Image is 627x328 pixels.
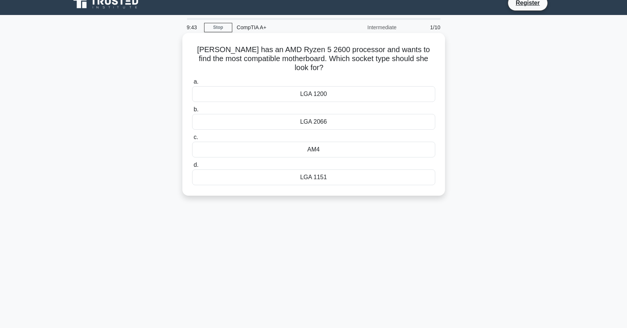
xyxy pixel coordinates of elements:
div: CompTIA A+ [232,20,335,35]
div: 9:43 [182,20,204,35]
span: c. [194,134,198,140]
div: 1/10 [401,20,445,35]
span: b. [194,106,198,112]
div: LGA 2066 [192,114,435,130]
a: Stop [204,23,232,32]
div: AM4 [192,142,435,157]
span: a. [194,78,198,85]
span: d. [194,162,198,168]
div: Intermediate [335,20,401,35]
h5: [PERSON_NAME] has an AMD Ryzen 5 2600 processor and wants to find the most compatible motherboard... [191,45,436,73]
div: LGA 1151 [192,169,435,185]
div: LGA 1200 [192,86,435,102]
